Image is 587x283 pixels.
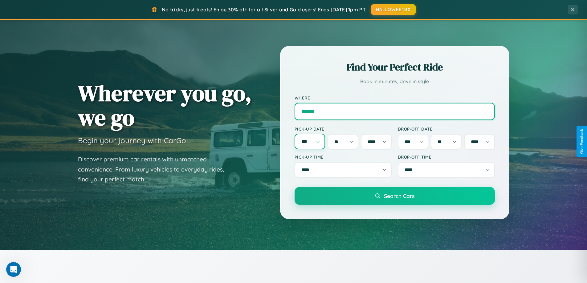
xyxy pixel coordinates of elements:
[78,154,232,184] p: Discover premium car rentals with unmatched convenience. From luxury vehicles to everyday rides, ...
[295,95,495,100] label: Where
[295,60,495,74] h2: Find Your Perfect Ride
[162,6,366,13] span: No tricks, just treats! Enjoy 30% off for all Silver and Gold users! Ends [DATE] 1pm PT.
[295,126,392,131] label: Pick-up Date
[398,154,495,160] label: Drop-off Time
[78,136,186,145] h3: Begin your journey with CarGo
[398,126,495,131] label: Drop-off Date
[295,154,392,160] label: Pick-up Time
[78,81,252,130] h1: Wherever you go, we go
[6,262,21,277] iframe: Intercom live chat
[295,187,495,205] button: Search Cars
[295,77,495,86] p: Book in minutes, drive in style
[580,129,584,154] div: Give Feedback
[384,192,414,199] span: Search Cars
[371,4,416,15] button: HALLOWEEN30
